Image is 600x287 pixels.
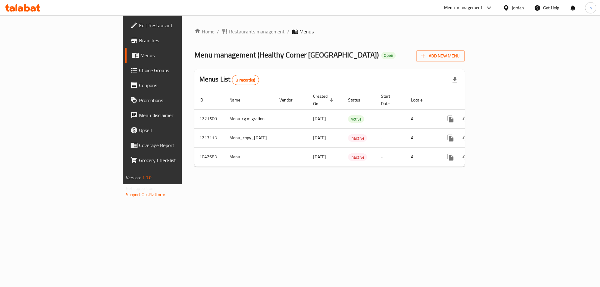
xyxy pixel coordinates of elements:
[458,131,473,146] button: Change Status
[224,109,274,128] td: Menu-cg migration
[125,123,223,138] a: Upsell
[224,128,274,147] td: Menu_copy_[DATE]
[376,109,406,128] td: -
[125,48,223,63] a: Menus
[381,52,396,59] div: Open
[139,156,218,164] span: Grocery Checklist
[313,92,336,107] span: Created On
[458,150,473,165] button: Change Status
[458,111,473,126] button: Change Status
[139,37,218,44] span: Branches
[139,22,218,29] span: Edit Restaurant
[125,63,223,78] a: Choice Groups
[287,28,289,35] li: /
[348,135,367,142] span: Inactive
[447,72,462,87] div: Export file
[313,134,326,142] span: [DATE]
[125,108,223,123] a: Menu disclaimer
[443,150,458,165] button: more
[348,154,367,161] span: Inactive
[125,138,223,153] a: Coverage Report
[125,78,223,93] a: Coupons
[139,82,218,89] span: Coupons
[229,96,248,104] span: Name
[139,111,218,119] span: Menu disclaimer
[222,28,285,35] a: Restaurants management
[443,111,458,126] button: more
[125,153,223,168] a: Grocery Checklist
[512,4,524,11] div: Jordan
[224,147,274,166] td: Menu
[376,128,406,147] td: -
[199,75,259,85] h2: Menus List
[416,50,465,62] button: Add New Menu
[140,52,218,59] span: Menus
[194,48,379,62] span: Menu management ( Healthy Corner [GEOGRAPHIC_DATA] )
[126,184,155,192] span: Get support on:
[406,147,438,166] td: All
[411,96,431,104] span: Locale
[313,153,326,161] span: [DATE]
[299,28,314,35] span: Menus
[589,4,592,11] span: h
[194,91,508,167] table: enhanced table
[229,28,285,35] span: Restaurants management
[126,174,141,182] span: Version:
[438,91,508,110] th: Actions
[376,147,406,166] td: -
[406,109,438,128] td: All
[443,131,458,146] button: more
[139,126,218,134] span: Upsell
[125,18,223,33] a: Edit Restaurant
[232,77,259,83] span: 3 record(s)
[313,115,326,123] span: [DATE]
[142,174,152,182] span: 1.0.0
[381,92,398,107] span: Start Date
[421,52,460,60] span: Add New Menu
[194,28,465,35] nav: breadcrumb
[444,4,482,12] div: Menu-management
[279,96,301,104] span: Vendor
[348,115,364,123] div: Active
[126,191,166,199] a: Support.OpsPlatform
[125,93,223,108] a: Promotions
[139,67,218,74] span: Choice Groups
[381,53,396,58] span: Open
[406,128,438,147] td: All
[348,116,364,123] span: Active
[139,141,218,149] span: Coverage Report
[232,75,259,85] div: Total records count
[348,96,368,104] span: Status
[139,96,218,104] span: Promotions
[348,134,367,142] div: Inactive
[199,96,211,104] span: ID
[125,33,223,48] a: Branches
